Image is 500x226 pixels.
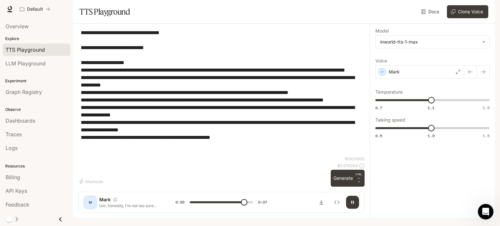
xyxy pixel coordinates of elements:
[337,163,358,168] p: $ 0.010000
[375,59,387,63] p: Voice
[447,5,488,18] button: Clone Voice
[355,172,362,180] p: CTRL +
[375,90,403,94] p: Temperature
[375,118,405,122] p: Talking speed
[17,3,53,16] button: All workspaces
[175,199,185,206] span: 0:06
[483,105,490,111] span: 1.5
[315,196,328,209] button: Download audio
[375,133,382,139] span: 0.5
[478,204,493,219] iframe: Intercom live chat
[355,172,362,184] p: ⏎
[27,7,43,12] p: Default
[99,203,160,208] p: Um, honestly, I'm not too sure about that, but, uh, I kinda remember hearing something about it o...
[111,198,120,202] button: Copy Voice ID
[331,170,365,187] button: GenerateCTRL +⏎
[330,196,343,209] button: Inspect
[389,69,400,75] p: Mark
[428,133,435,139] span: 1.0
[99,196,111,203] p: Mark
[85,197,95,207] div: M
[380,39,479,45] div: inworld-tts-1-max
[375,105,382,111] span: 0.7
[258,199,267,206] span: 0:07
[376,36,489,48] div: inworld-tts-1-max
[375,29,389,33] p: Model
[78,176,106,187] button: Shortcuts
[483,133,490,139] span: 1.5
[428,105,435,111] span: 1.1
[79,5,130,18] h1: TTS Playground
[420,5,442,18] a: Docs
